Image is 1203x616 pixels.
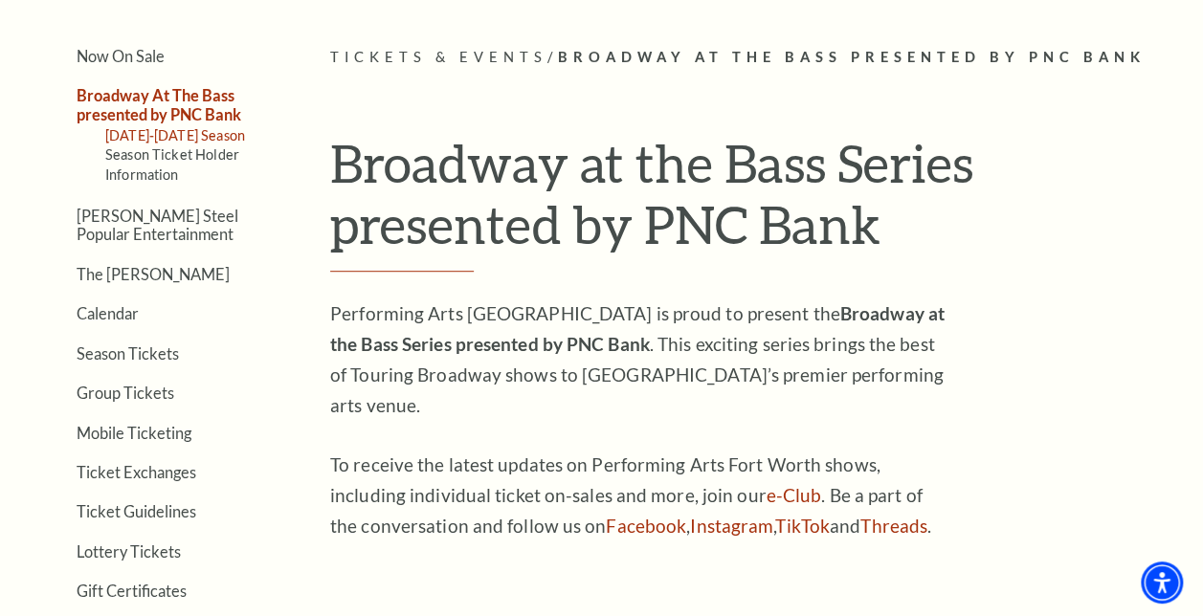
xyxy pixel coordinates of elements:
[105,127,245,143] a: [DATE]-[DATE] Season
[775,515,830,537] a: TikTok - open in a new tab
[77,86,241,122] a: Broadway At The Bass presented by PNC Bank
[330,450,952,541] p: To receive the latest updates on Performing Arts Fort Worth shows, including individual ticket on...
[558,49,1146,65] span: Broadway At The Bass presented by PNC Bank
[330,298,952,421] p: Performing Arts [GEOGRAPHIC_DATA] is proud to present the . This exciting series brings the best ...
[690,515,773,537] a: Instagram - open in a new tab
[860,515,927,537] a: Threads - open in a new tab
[77,502,196,520] a: Ticket Guidelines
[330,132,1184,273] h1: Broadway at the Bass Series presented by PNC Bank
[1141,561,1183,604] div: Accessibility Menu
[77,344,179,363] a: Season Tickets
[330,46,1184,70] p: /
[105,146,239,182] a: Season Ticket Holder Information
[77,384,174,402] a: Group Tickets
[77,463,196,481] a: Ticket Exchanges
[330,302,945,355] strong: Broadway at the Bass Series presented by PNC Bank
[77,582,187,600] a: Gift Certificates
[77,424,191,442] a: Mobile Ticketing
[77,304,139,322] a: Calendar
[606,515,686,537] a: Facebook - open in a new tab
[77,265,230,283] a: The [PERSON_NAME]
[77,207,238,243] a: [PERSON_NAME] Steel Popular Entertainment
[767,484,822,506] a: e-Club
[330,49,547,65] span: Tickets & Events
[77,542,181,561] a: Lottery Tickets
[77,47,165,65] a: Now On Sale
